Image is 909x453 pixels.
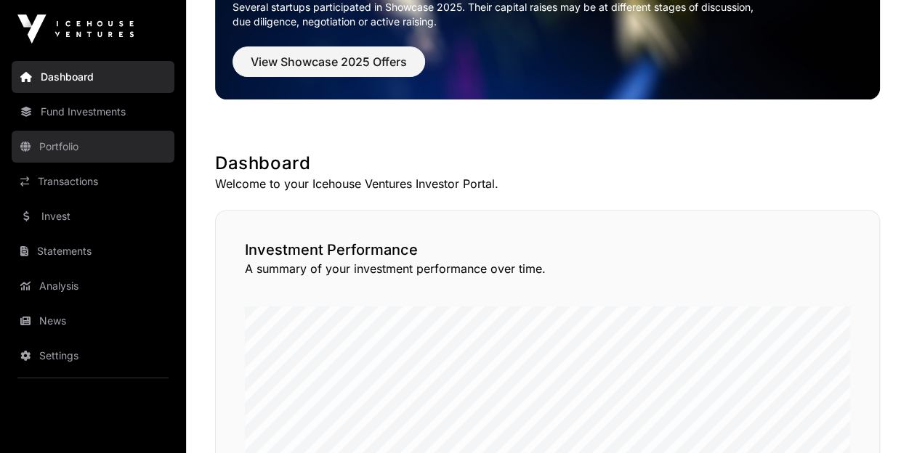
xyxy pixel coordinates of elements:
[251,53,407,70] span: View Showcase 2025 Offers
[233,46,425,77] button: View Showcase 2025 Offers
[12,200,174,232] a: Invest
[12,235,174,267] a: Statements
[12,305,174,337] a: News
[12,96,174,128] a: Fund Investments
[12,340,174,372] a: Settings
[836,383,909,453] iframe: Chat Widget
[12,166,174,197] a: Transactions
[12,61,174,93] a: Dashboard
[12,131,174,163] a: Portfolio
[245,240,850,260] h2: Investment Performance
[17,15,134,44] img: Icehouse Ventures Logo
[245,260,850,277] p: A summary of your investment performance over time.
[215,175,880,192] p: Welcome to your Icehouse Ventures Investor Portal.
[215,152,880,175] h1: Dashboard
[12,270,174,302] a: Analysis
[233,61,425,75] a: View Showcase 2025 Offers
